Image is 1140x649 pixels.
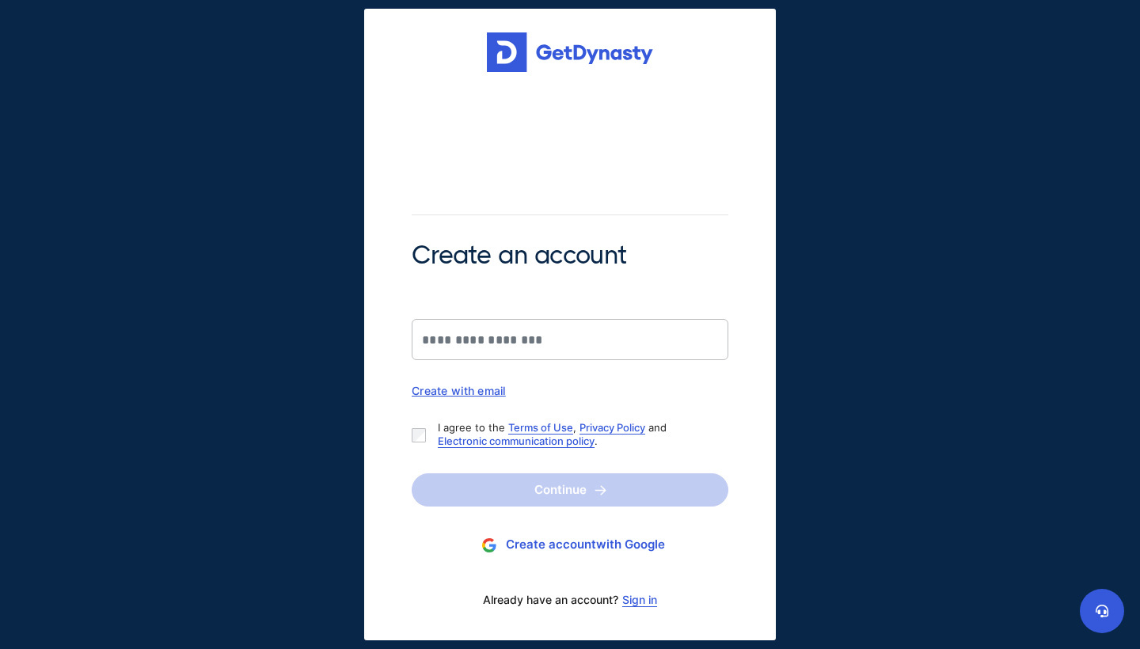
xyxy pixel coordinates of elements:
[412,530,728,560] button: Create accountwith Google
[412,583,728,617] div: Already have an account?
[579,421,645,434] a: Privacy Policy
[412,239,728,272] span: Create an account
[438,435,595,447] a: Electronic communication policy
[438,421,716,448] p: I agree to the , and .
[622,594,657,606] a: Sign in
[412,384,728,397] div: Create with email
[487,32,653,72] img: Get started for free with Dynasty Trust Company
[508,421,573,434] a: Terms of Use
